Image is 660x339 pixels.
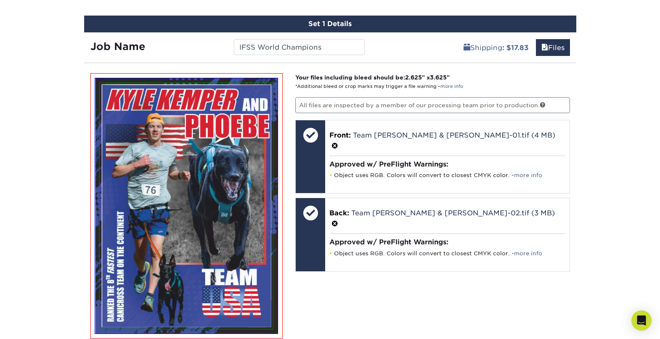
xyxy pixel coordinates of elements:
[353,131,555,139] a: Team [PERSON_NAME] & [PERSON_NAME]-01.tif (4 MB)
[405,74,422,81] span: 2.625
[351,209,555,217] a: Team [PERSON_NAME] & [PERSON_NAME]-02.tif (3 MB)
[90,40,145,53] strong: Job Name
[536,39,570,56] a: Files
[84,16,576,32] div: Set 1 Details
[295,97,570,113] p: All files are inspected by a member of our processing team prior to production.
[329,131,351,139] span: Front:
[502,44,528,52] b: : $17.83
[440,84,463,89] a: more info
[514,250,542,257] a: more info
[295,74,450,81] strong: Your files including bleed should be: " x "
[329,172,565,179] li: Object uses RGB. Colors will convert to closest CMYK color. -
[514,172,542,178] a: more info
[295,84,463,89] small: *Additional bleed or crop marks may trigger a file warning –
[464,44,470,52] span: shipping
[329,209,349,217] span: Back:
[234,39,365,55] input: Enter a job name
[329,160,565,168] h4: Approved w/ PreFlight Warnings:
[329,250,565,257] li: Object uses RGB. Colors will convert to closest CMYK color. -
[541,44,548,52] span: files
[458,39,534,56] a: Shipping: $17.83
[430,74,447,81] span: 3.625
[329,238,565,246] h4: Approved w/ PreFlight Warnings:
[631,310,652,331] div: Open Intercom Messenger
